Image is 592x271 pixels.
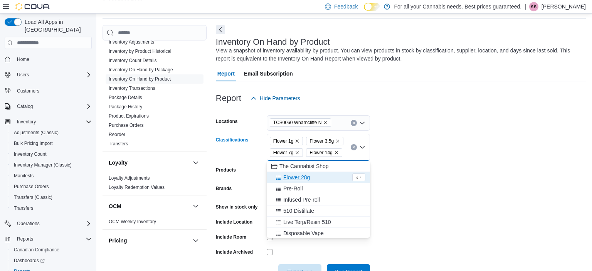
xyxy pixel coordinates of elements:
[270,118,331,127] span: TCS0060 Wharncliffe N
[267,161,370,172] button: The Cannabist Shop
[8,192,95,203] button: Transfers (Classic)
[11,171,37,180] a: Manifests
[14,117,39,126] button: Inventory
[359,144,365,150] button: Close list of options
[109,58,157,63] a: Inventory Count Details
[11,182,52,191] a: Purchase Orders
[11,139,92,148] span: Bulk Pricing Import
[267,183,370,194] button: Pre-Roll
[11,182,92,191] span: Purchase Orders
[14,54,92,64] span: Home
[14,117,92,126] span: Inventory
[2,234,95,244] button: Reports
[216,94,241,103] h3: Report
[267,228,370,239] button: Disposable Vape
[394,2,521,11] p: For all your Cannabis needs. Best prices guaranteed.
[14,234,92,244] span: Reports
[103,173,207,195] div: Loyalty
[191,236,200,245] button: Pricing
[103,217,207,229] div: OCM
[529,2,538,11] div: Kate Kerschner
[216,204,258,210] label: Show in stock only
[2,101,95,112] button: Catalog
[217,66,235,81] span: Report
[11,256,48,265] a: Dashboards
[542,2,586,11] p: [PERSON_NAME]
[216,25,225,34] button: Next
[273,119,322,126] span: TCS0060 Wharncliffe N
[103,37,207,151] div: Inventory
[14,130,59,136] span: Adjustments (Classic)
[109,95,142,100] a: Package Details
[14,102,92,111] span: Catalog
[17,236,33,242] span: Reports
[109,141,128,146] a: Transfers
[109,113,149,119] a: Product Expirations
[22,18,92,34] span: Load All Apps in [GEOGRAPHIC_DATA]
[306,137,343,145] span: Flower 3.5g
[191,158,200,167] button: Loyalty
[14,183,49,190] span: Purchase Orders
[11,256,92,265] span: Dashboards
[17,72,29,78] span: Users
[109,159,128,167] h3: Loyalty
[8,127,95,138] button: Adjustments (Classic)
[109,159,190,167] button: Loyalty
[309,149,332,157] span: Flower 14g
[17,56,29,62] span: Home
[109,237,190,244] button: Pricing
[8,203,95,214] button: Transfers
[109,86,155,91] a: Inventory Transactions
[109,85,155,91] span: Inventory Transactions
[323,120,328,125] button: Remove TCS0060 Wharncliffe N from selection in this group
[8,244,95,255] button: Canadian Compliance
[216,47,582,63] div: View a snapshot of inventory availability by product. You can view products in stock by classific...
[11,150,92,159] span: Inventory Count
[14,102,36,111] button: Catalog
[109,131,125,138] span: Reorder
[2,218,95,229] button: Operations
[11,160,92,170] span: Inventory Manager (Classic)
[525,2,526,11] p: |
[364,3,380,11] input: Dark Mode
[216,234,246,240] label: Include Room
[14,234,36,244] button: Reports
[309,137,334,145] span: Flower 3.5g
[11,204,92,213] span: Transfers
[109,123,144,128] a: Purchase Orders
[273,137,294,145] span: Flower 1g
[11,139,56,148] a: Bulk Pricing Import
[17,103,33,109] span: Catalog
[11,150,50,159] a: Inventory Count
[8,255,95,266] a: Dashboards
[216,137,249,143] label: Classifications
[283,218,331,226] span: Live Terp/Resin 510
[359,120,365,126] button: Open list of options
[109,48,172,54] span: Inventory by Product Historical
[279,162,329,170] span: The Cannabist Shop
[14,247,59,253] span: Canadian Compliance
[14,219,43,228] button: Operations
[109,67,173,73] span: Inventory On Hand by Package
[244,66,293,81] span: Email Subscription
[283,185,303,192] span: Pre-Roll
[14,258,45,264] span: Dashboards
[306,148,342,157] span: Flower 14g
[283,196,320,204] span: Infused Pre-roll
[109,184,165,190] span: Loyalty Redemption Values
[14,162,72,168] span: Inventory Manager (Classic)
[216,219,252,225] label: Include Location
[2,69,95,80] button: Users
[14,70,92,79] span: Users
[109,39,154,45] span: Inventory Adjustments
[2,54,95,65] button: Home
[295,150,299,155] button: Remove Flower 7g from selection in this group
[17,221,40,227] span: Operations
[216,118,238,125] label: Locations
[109,132,125,137] a: Reorder
[14,70,32,79] button: Users
[14,151,47,157] span: Inventory Count
[11,204,36,213] a: Transfers
[273,149,294,157] span: Flower 7g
